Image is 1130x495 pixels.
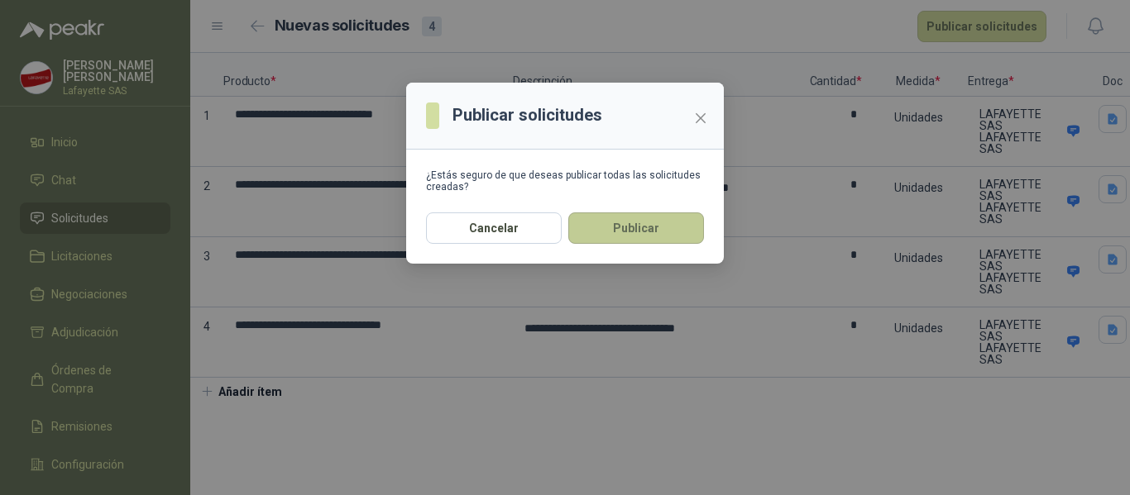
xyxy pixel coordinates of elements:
span: close [694,112,707,125]
div: ¿Estás seguro de que deseas publicar todas las solicitudes creadas? [426,169,704,193]
button: Cancelar [426,212,562,244]
button: Close [687,105,714,131]
h3: Publicar solicitudes [452,102,602,128]
button: Publicar [568,212,704,244]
